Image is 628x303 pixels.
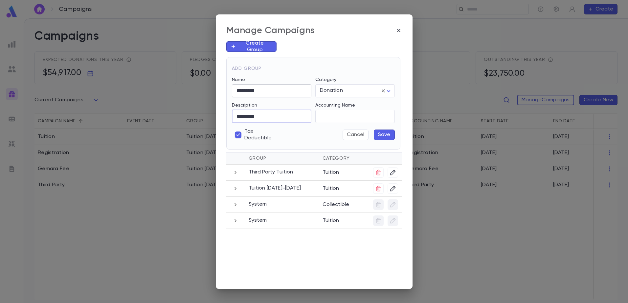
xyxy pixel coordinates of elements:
span: Group [249,156,266,161]
p: System [249,201,267,208]
p: Tuition [323,215,365,224]
span: Tax Deductible [244,128,272,141]
div: Donation [315,84,395,97]
label: Description [232,103,258,108]
label: Accounting Name [315,103,355,108]
span: Add Group [232,66,262,71]
button: Cancel [343,130,369,140]
div: Manage Campaigns [226,25,315,36]
p: System [249,217,267,224]
button: Create Group [226,41,277,52]
label: Name [232,77,245,82]
p: Third Party Tuition [249,169,293,175]
p: Create Group [236,40,272,53]
p: Collectible [323,199,365,208]
span: Donation [320,88,343,93]
p: Tuition [DATE]-[DATE] [249,185,301,192]
p: Tuition [323,167,365,176]
label: Category [315,77,337,82]
span: Category [323,156,350,161]
p: Tuition [323,183,365,192]
button: Save [374,130,395,140]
